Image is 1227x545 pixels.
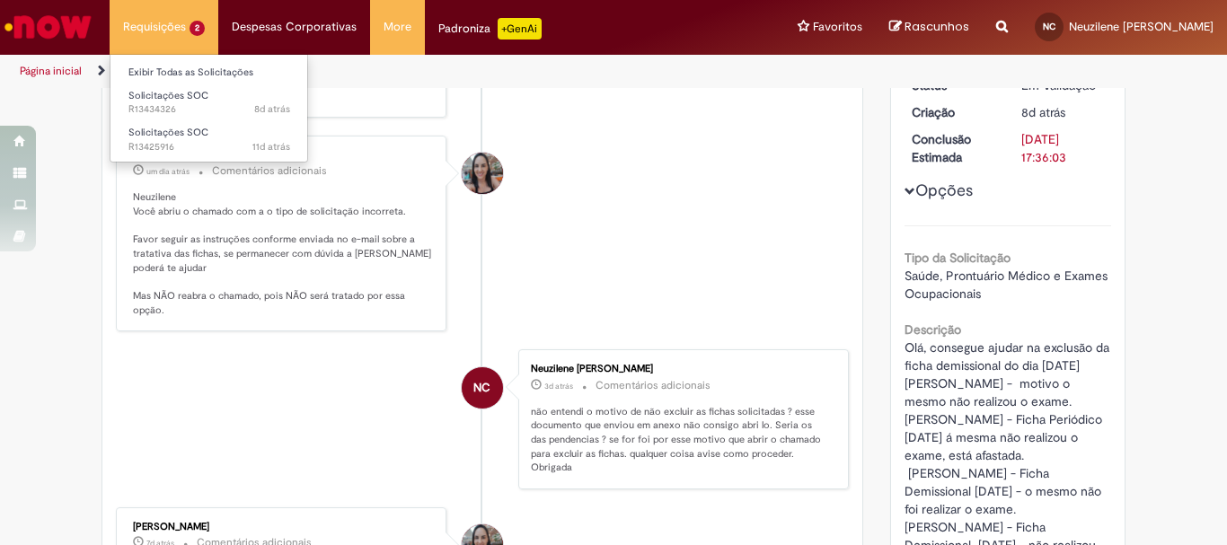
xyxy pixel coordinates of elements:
[498,18,542,40] p: +GenAi
[110,54,308,163] ul: Requisições
[110,63,308,83] a: Exibir Todas as Solicitações
[531,405,830,476] p: não entendi o motivo de não excluir as fichas solicitadas ? esse documento que enviou em anexo nã...
[544,381,573,391] span: 3d atrás
[544,381,573,391] time: 26/08/2025 15:36:03
[1069,19,1214,34] span: Neuzilene [PERSON_NAME]
[2,9,94,45] img: ServiceNow
[110,123,308,156] a: Aberto R13425916 : Solicitações SOC
[13,55,805,88] ul: Trilhas de página
[254,102,290,116] span: 8d atrás
[146,166,190,177] span: um dia atrás
[905,18,969,35] span: Rascunhos
[898,103,1009,121] dt: Criação
[232,18,357,36] span: Despesas Corporativas
[212,163,327,179] small: Comentários adicionais
[596,378,711,393] small: Comentários adicionais
[384,18,411,36] span: More
[146,166,190,177] time: 27/08/2025 07:45:48
[1021,104,1065,120] span: 8d atrás
[128,89,208,102] span: Solicitações SOC
[889,19,969,36] a: Rascunhos
[254,102,290,116] time: 20/08/2025 22:51:25
[133,190,432,317] p: Neuzilene Você abriu o chamado com a o tipo de solicitação incorreta. Favor seguir as instruções ...
[1043,21,1055,32] span: NC
[813,18,862,36] span: Favoritos
[531,364,830,374] div: Neuzilene [PERSON_NAME]
[128,126,208,139] span: Solicitações SOC
[110,86,308,119] a: Aberto R13434326 : Solicitações SOC
[1021,103,1105,121] div: 20/08/2025 22:51:24
[20,64,82,78] a: Página inicial
[898,130,1009,166] dt: Conclusão Estimada
[1021,130,1105,166] div: [DATE] 17:36:03
[123,18,186,36] span: Requisições
[252,140,290,154] time: 18/08/2025 16:46:51
[128,102,290,117] span: R13434326
[905,321,961,338] b: Descrição
[905,250,1011,266] b: Tipo da Solicitação
[190,21,205,36] span: 2
[473,366,490,409] span: NC
[1021,104,1065,120] time: 20/08/2025 22:51:24
[462,153,503,194] div: Lilian Goncalves Aguiar
[128,140,290,154] span: R13425916
[252,140,290,154] span: 11d atrás
[438,18,542,40] div: Padroniza
[462,367,503,409] div: Neuzilene Ramos Cruz
[905,268,1111,302] span: Saúde, Prontuário Médico e Exames Ocupacionais
[133,522,432,532] div: [PERSON_NAME]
